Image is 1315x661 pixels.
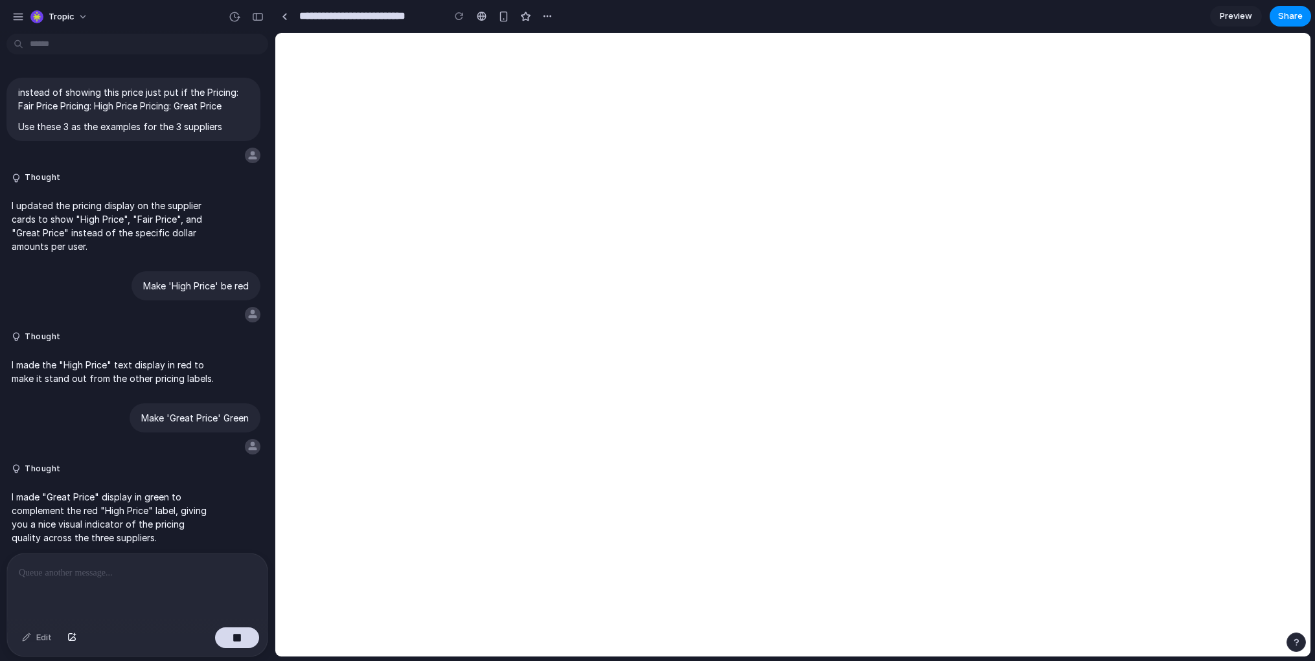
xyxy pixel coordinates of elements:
[1278,10,1303,23] span: Share
[49,10,74,23] span: Tropic
[1220,10,1252,23] span: Preview
[25,6,95,27] button: Tropic
[12,358,215,385] p: I made the "High Price" text display in red to make it stand out from the other pricing labels.
[12,199,215,253] p: I updated the pricing display on the supplier cards to show "High Price", "Fair Price", and "Grea...
[141,411,249,425] p: Make 'Great Price' Green
[1210,6,1262,27] a: Preview
[143,279,249,293] p: Make 'High Price' be red
[18,85,249,113] p: instead of showing this price just put if the Pricing: Fair Price Pricing: High Price Pricing: Gr...
[12,490,215,544] p: I made "Great Price" display in green to complement the red "High Price" label, giving you a nice...
[18,120,249,133] p: Use these 3 as the examples for the 3 suppliers
[1270,6,1311,27] button: Share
